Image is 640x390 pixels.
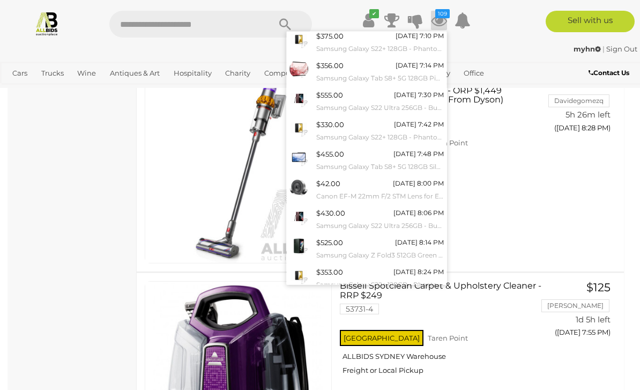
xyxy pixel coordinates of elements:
[287,116,446,145] a: $330.00 [DATE] 7:42 PM Samsung Galaxy S22+ 128GB - Phantom Black - ORP $1,549
[589,69,629,77] b: Contact Us
[289,178,308,196] img: 53943-15a.jpeg
[73,64,100,82] a: Wine
[316,72,444,84] small: Samsung Galaxy Tab S8+ 5G 128GB Pink Gold - ORP $1,299 - Brand New
[316,179,340,188] span: $42.00
[316,249,444,261] small: Samsung Galaxy Z Fold3 512GB Green - ORP $2,649 - Brand New
[316,43,444,55] small: Samsung Galaxy S22+ 128GB - Phantom Black - ORP $1,549
[316,238,343,247] span: $525.00
[393,178,444,189] div: [DATE] 8:00 PM
[316,120,344,129] span: $330.00
[37,64,68,82] a: Trucks
[289,30,308,49] img: 53943-4a.jpeg
[34,11,59,36] img: Allbids.com.au
[316,150,344,158] span: $455.00
[396,60,444,71] div: [DATE] 7:14 PM
[602,45,605,53] span: |
[316,209,345,217] span: $430.00
[169,64,216,82] a: Hospitality
[316,268,343,276] span: $353.00
[287,263,446,293] a: $353.00 [DATE] 8:24 PM Samsung Galaxy S22+ 128GB - Phantom Black - ORP $1,549
[589,67,632,79] a: Contact Us
[431,11,447,30] a: 109
[316,279,444,291] small: Samsung Galaxy S22+ 128GB - Phantom Black - ORP $1,549
[287,27,446,57] a: $375.00 [DATE] 7:10 PM Samsung Galaxy S22+ 128GB - Phantom Black - ORP $1,549
[393,207,444,219] div: [DATE] 8:06 PM
[394,89,444,101] div: [DATE] 7:30 PM
[316,61,344,70] span: $356.00
[395,237,444,248] div: [DATE] 8:14 PM
[316,91,343,99] span: $555.00
[106,64,164,82] a: Antiques & Art
[459,64,488,82] a: Office
[8,82,39,100] a: Sports
[289,207,308,226] img: 53943-10a.jpg
[221,64,255,82] a: Charity
[360,11,376,30] a: ✔
[289,266,308,285] img: 53943-6a.jpeg
[393,266,444,278] div: [DATE] 8:24 PM
[289,119,308,137] img: 53943-7a.jpeg
[260,64,308,82] a: Computers
[8,64,32,82] a: Cars
[394,119,444,130] div: [DATE] 7:42 PM
[289,237,308,255] img: 53943-2a.jpg
[287,57,446,86] a: $356.00 [DATE] 7:14 PM Samsung Galaxy Tab S8+ 5G 128GB Pink Gold - ORP $1,299 - Brand New
[316,190,444,202] small: Canon EF-M 22mm F/2 STM Lens for EOS M EF-M Mount Black
[396,30,444,42] div: [DATE] 7:10 PM
[258,11,312,38] button: Search
[546,11,635,32] a: Sell with us
[289,148,308,167] img: 53943-35a.jpeg
[574,45,601,53] strong: myhn
[316,220,444,232] small: Samsung Galaxy S22 Ultra 256GB - Burgundy - ORP: $1,949 - Brand New
[44,82,129,100] a: [GEOGRAPHIC_DATA]
[574,45,602,53] a: myhn
[435,9,450,18] i: 109
[287,234,446,263] a: $525.00 [DATE] 8:14 PM Samsung Galaxy Z Fold3 512GB Green - ORP $2,649 - Brand New
[287,145,446,175] a: $455.00 [DATE] 7:48 PM Samsung Galaxy Tab S8+ 5G 128GB Silver - ORP $1,299 - Brand New
[393,148,444,160] div: [DATE] 7:48 PM
[606,45,637,53] a: Sign Out
[316,161,444,173] small: Samsung Galaxy Tab S8+ 5G 128GB Silver - ORP $1,299 - Brand New
[287,204,446,234] a: $430.00 [DATE] 8:06 PM Samsung Galaxy S22 Ultra 256GB - Burgundy - ORP: $1,949 - Brand New
[369,9,379,18] i: ✔
[316,32,344,40] span: $375.00
[316,102,444,114] small: Samsung Galaxy S22 Ultra 256GB - Burgundy - ORP: $1,949 - Brand New
[316,131,444,143] small: Samsung Galaxy S22+ 128GB - Phantom Black - ORP $1,549
[287,86,446,116] a: $555.00 [DATE] 7:30 PM Samsung Galaxy S22 Ultra 256GB - Burgundy - ORP: $1,949 - Brand New
[289,60,308,78] img: 53943-32a.jpeg
[287,175,446,204] a: $42.00 [DATE] 8:00 PM Canon EF-M 22mm F/2 STM Lens for EOS M EF-M Mount Black
[289,89,308,108] img: 53943-9a.jpg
